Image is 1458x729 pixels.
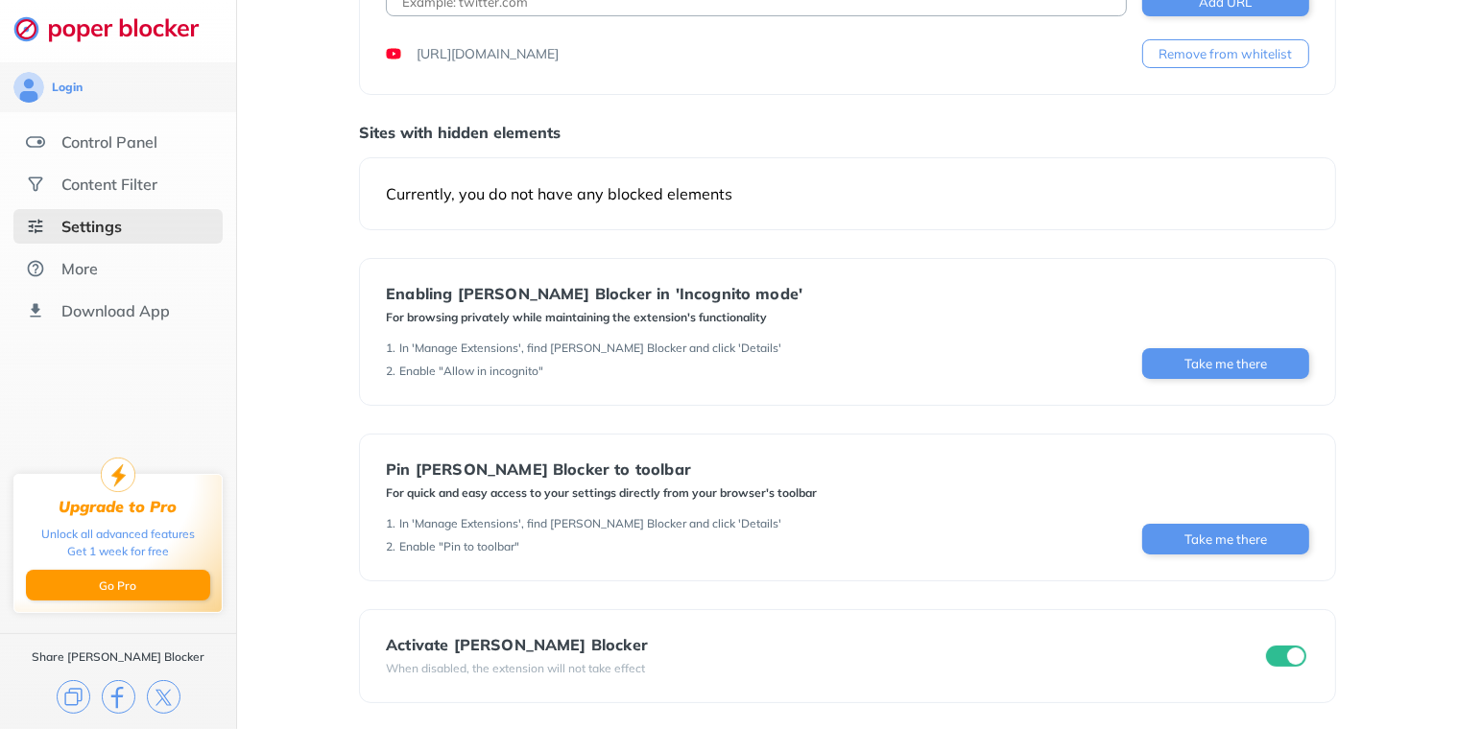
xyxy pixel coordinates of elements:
[61,132,157,152] div: Control Panel
[1142,348,1309,379] button: Take me there
[386,46,401,61] img: favicons
[60,498,178,516] div: Upgrade to Pro
[359,123,1336,142] div: Sites with hidden elements
[32,649,204,665] div: Share [PERSON_NAME] Blocker
[26,259,45,278] img: about.svg
[26,570,210,600] button: Go Pro
[386,310,802,325] div: For browsing privately while maintaining the extension's functionality
[26,301,45,320] img: download-app.svg
[57,680,90,714] img: copy.svg
[26,132,45,152] img: features.svg
[102,680,135,714] img: facebook.svg
[399,341,781,356] div: In 'Manage Extensions', find [PERSON_NAME] Blocker and click 'Details'
[1142,39,1309,68] button: Remove from whitelist
[41,526,195,543] div: Unlock all advanced features
[61,217,122,236] div: Settings
[399,364,543,379] div: Enable "Allow in incognito"
[386,285,802,302] div: Enabling [PERSON_NAME] Blocker in 'Incognito mode'
[386,636,648,653] div: Activate [PERSON_NAME] Blocker
[13,72,44,103] img: avatar.svg
[386,516,395,531] div: 1 .
[67,543,169,560] div: Get 1 week for free
[386,184,1309,203] div: Currently, you do not have any blocked elements
[386,539,395,554] div: 2 .
[61,175,157,194] div: Content Filter
[101,458,135,492] img: upgrade-to-pro.svg
[417,44,559,63] div: [URL][DOMAIN_NAME]
[386,661,648,676] div: When disabled, the extension will not take effect
[26,175,45,194] img: social.svg
[13,15,220,42] img: logo-webpage.svg
[61,301,170,320] div: Download App
[147,680,180,714] img: x.svg
[386,341,395,356] div: 1 .
[26,217,45,236] img: settings-selected.svg
[386,485,817,501] div: For quick and easy access to your settings directly from your browser's toolbar
[52,80,83,95] div: Login
[386,460,817,478] div: Pin [PERSON_NAME] Blocker to toolbar
[386,364,395,379] div: 2 .
[1142,524,1309,554] button: Take me there
[399,539,519,554] div: Enable "Pin to toolbar"
[61,259,98,278] div: More
[399,516,781,531] div: In 'Manage Extensions', find [PERSON_NAME] Blocker and click 'Details'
